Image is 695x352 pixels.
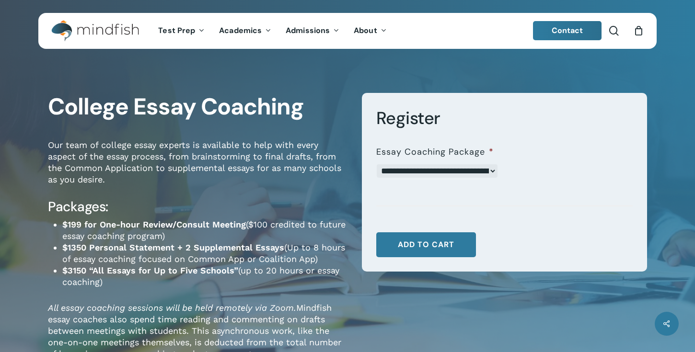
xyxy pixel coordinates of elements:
[48,303,296,313] em: All essay coaching sessions will be held remotely via Zoom.
[376,232,476,257] button: Add to cart
[62,265,238,275] strong: $3150 “All Essays for Up to Five Schools”
[278,27,347,35] a: Admissions
[48,139,347,198] p: Our team of college essay experts is available to help with every aspect of the essay process, fr...
[354,25,377,35] span: About
[286,25,330,35] span: Admissions
[212,27,278,35] a: Academics
[533,21,602,40] a: Contact
[376,107,633,129] h3: Register
[48,93,347,121] h1: College Essay Coaching
[151,13,394,49] nav: Main Menu
[347,27,394,35] a: About
[62,219,246,229] strong: $199 for One-hour Review/Consult Meeting
[48,198,347,216] h4: Packages:
[62,219,347,242] li: ($100 credited to future essay coaching program)
[38,13,657,49] header: Main Menu
[376,147,494,158] label: Essay Coaching Package
[219,25,262,35] span: Academics
[158,25,195,35] span: Test Prep
[62,242,347,265] li: (Up to 8 hours of essay coaching focused on Common App or Coalition App)
[62,242,284,252] strong: $1350 Personal Statement + 2 Supplemental Essays
[151,27,212,35] a: Test Prep
[552,25,583,35] span: Contact
[62,265,347,288] li: (up to 20 hours or essay coaching)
